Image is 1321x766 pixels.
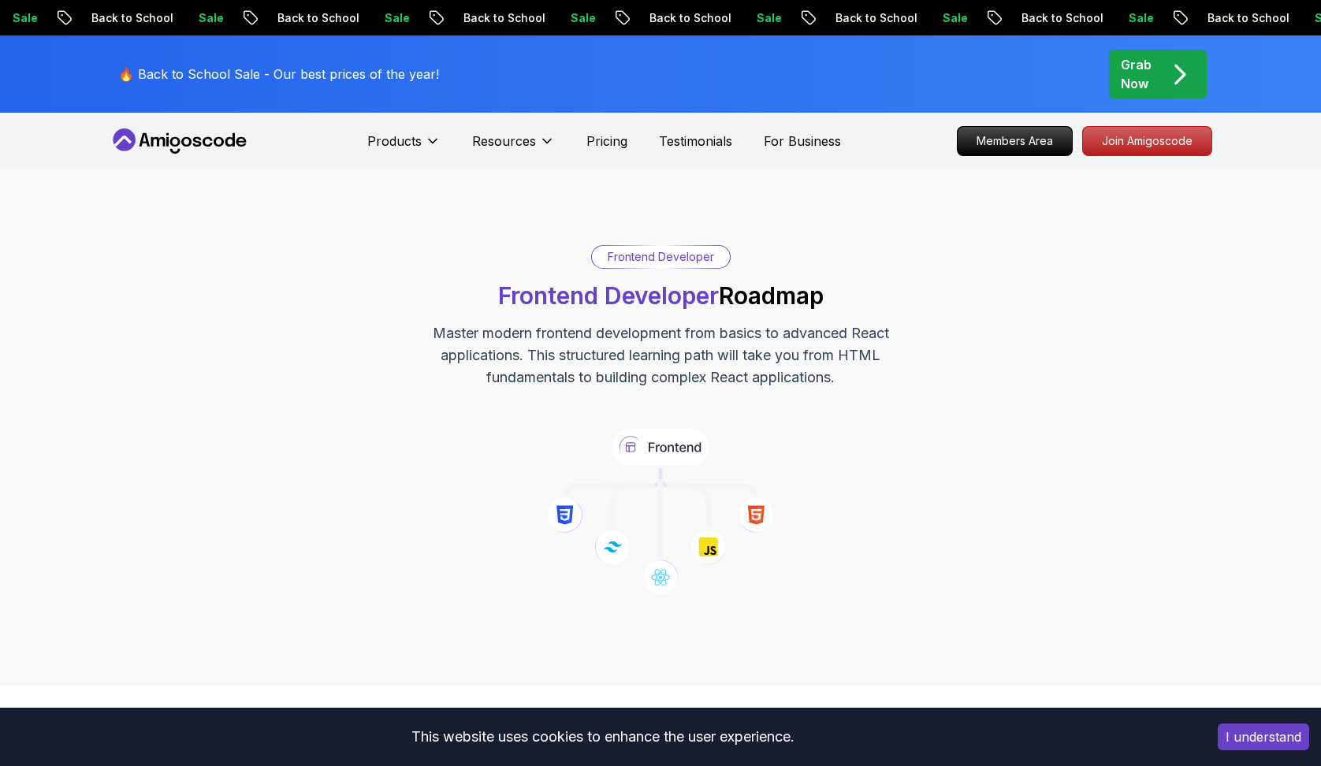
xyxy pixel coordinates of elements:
button: Resources [472,132,555,163]
p: Sale [558,10,608,26]
div: This website uses cookies to enhance the user experience. [12,720,1194,754]
h1: Roadmap [498,281,824,310]
p: Sale [186,10,236,26]
a: Members Area [957,126,1073,156]
div: Frontend Developer [592,246,730,268]
button: Accept cookies [1218,723,1309,750]
p: Sale [1116,10,1167,26]
p: Back to School [1195,10,1302,26]
p: Back to School [1009,10,1116,26]
p: Back to School [79,10,186,26]
p: Grab Now [1121,55,1152,93]
a: Join Amigoscode [1082,126,1212,156]
p: Members Area [958,127,1072,155]
span: Frontend Developer [498,281,719,310]
button: Products [367,132,441,163]
a: Pricing [586,132,627,151]
p: Back to School [823,10,930,26]
p: Resources [472,132,536,151]
p: Sale [372,10,422,26]
p: Back to School [265,10,372,26]
p: Back to School [451,10,558,26]
p: Master modern frontend development from basics to advanced React applications. This structured le... [396,322,925,389]
p: Back to School [637,10,744,26]
p: 🔥 Back to School Sale - Our best prices of the year! [118,65,439,84]
p: Sale [930,10,981,26]
p: Sale [744,10,794,26]
a: Testimonials [659,132,732,151]
p: Products [367,132,422,151]
p: Join Amigoscode [1083,127,1211,155]
a: For Business [764,132,841,151]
